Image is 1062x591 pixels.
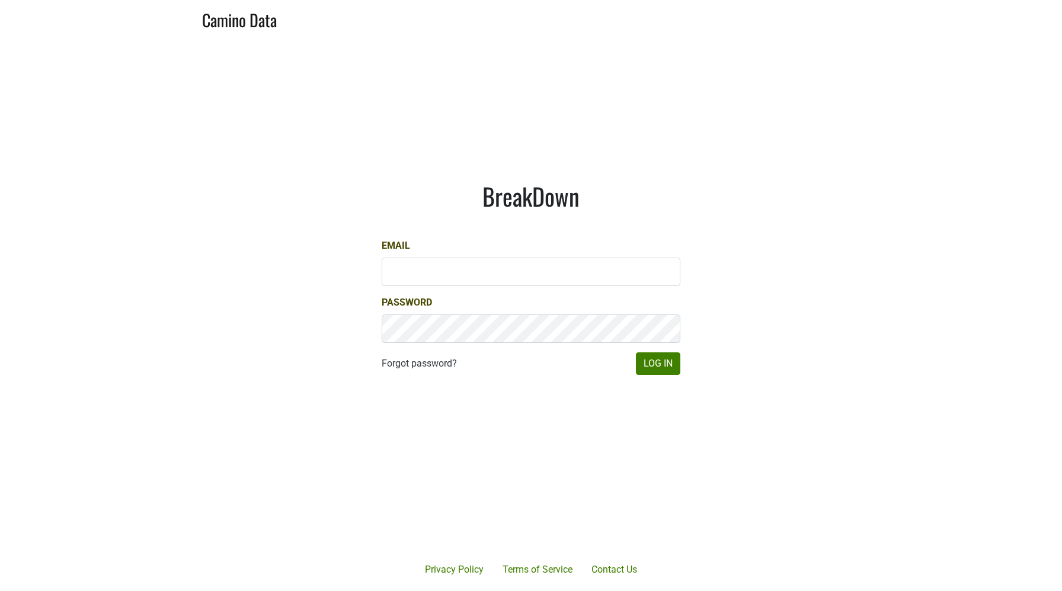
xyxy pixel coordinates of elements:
h1: BreakDown [382,182,680,210]
a: Privacy Policy [415,558,493,582]
a: Camino Data [202,5,277,33]
label: Password [382,295,432,310]
label: Email [382,239,410,253]
a: Contact Us [582,558,647,582]
a: Terms of Service [493,558,582,582]
a: Forgot password? [382,356,457,371]
button: Log In [636,352,680,375]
